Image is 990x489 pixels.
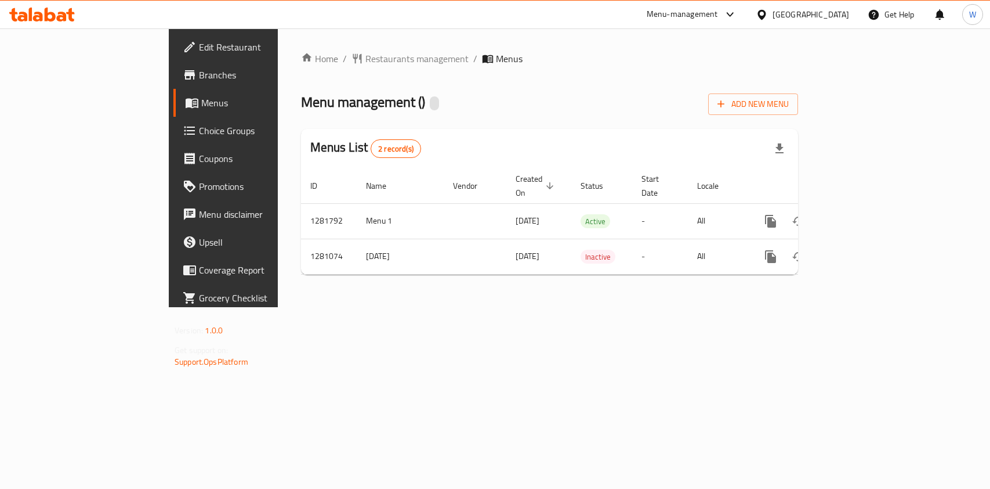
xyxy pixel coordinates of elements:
[173,145,334,172] a: Coupons
[708,94,798,115] button: Add New Menu
[357,239,444,274] td: [DATE]
[647,8,718,21] div: Menu-management
[205,323,223,338] span: 1.0.0
[173,89,334,117] a: Menus
[199,40,325,54] span: Edit Restaurant
[175,354,248,369] a: Support.OpsPlatform
[496,52,523,66] span: Menus
[301,168,877,275] table: enhanced table
[351,52,469,66] a: Restaurants management
[173,200,334,228] a: Menu disclaimer
[748,168,877,204] th: Actions
[301,52,798,66] nav: breadcrumb
[201,96,325,110] span: Menus
[453,179,492,193] span: Vendor
[371,139,421,158] div: Total records count
[199,68,325,82] span: Branches
[199,124,325,138] span: Choice Groups
[173,117,334,145] a: Choice Groups
[175,343,228,358] span: Get support on:
[173,256,334,284] a: Coverage Report
[516,213,539,228] span: [DATE]
[357,203,444,239] td: Menu 1
[365,52,469,66] span: Restaurants management
[757,207,785,235] button: more
[173,228,334,256] a: Upsell
[473,52,477,66] li: /
[366,179,401,193] span: Name
[785,243,813,271] button: Change Status
[969,8,976,21] span: W
[717,97,789,112] span: Add New Menu
[199,263,325,277] span: Coverage Report
[199,179,325,193] span: Promotions
[581,179,618,193] span: Status
[516,172,557,200] span: Created On
[173,172,334,200] a: Promotions
[343,52,347,66] li: /
[766,135,793,163] div: Export file
[785,207,813,235] button: Change Status
[173,33,334,61] a: Edit Restaurant
[581,215,610,228] span: Active
[641,172,674,200] span: Start Date
[773,8,849,21] div: [GEOGRAPHIC_DATA]
[175,323,203,338] span: Version:
[199,152,325,166] span: Coupons
[310,139,421,158] h2: Menus List
[199,207,325,221] span: Menu disclaimer
[173,284,334,312] a: Grocery Checklist
[688,203,748,239] td: All
[697,179,734,193] span: Locale
[371,143,420,154] span: 2 record(s)
[199,235,325,249] span: Upsell
[199,291,325,305] span: Grocery Checklist
[173,61,334,89] a: Branches
[688,239,748,274] td: All
[757,243,785,271] button: more
[516,249,539,264] span: [DATE]
[581,214,610,228] div: Active
[632,239,688,274] td: -
[301,89,425,115] span: Menu management ( )
[632,203,688,239] td: -
[581,250,615,264] span: Inactive
[310,179,332,193] span: ID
